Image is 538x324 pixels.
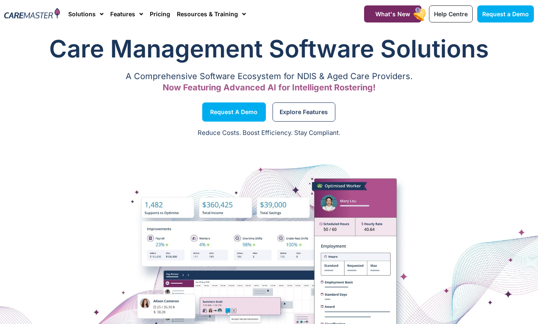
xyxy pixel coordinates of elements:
[4,74,534,79] p: A Comprehensive Software Ecosystem for NDIS & Aged Care Providers.
[5,128,533,138] p: Reduce Costs. Boost Efficiency. Stay Compliant.
[482,10,529,17] span: Request a Demo
[273,102,335,122] a: Explore Features
[163,82,376,92] span: Now Featuring Advanced AI for Intelligent Rostering!
[202,102,266,122] a: Request a Demo
[4,32,534,65] h1: Care Management Software Solutions
[375,10,410,17] span: What's New
[280,110,328,114] span: Explore Features
[429,5,473,22] a: Help Centre
[364,5,421,22] a: What's New
[4,8,60,20] img: CareMaster Logo
[434,10,468,17] span: Help Centre
[210,110,258,114] span: Request a Demo
[477,5,534,22] a: Request a Demo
